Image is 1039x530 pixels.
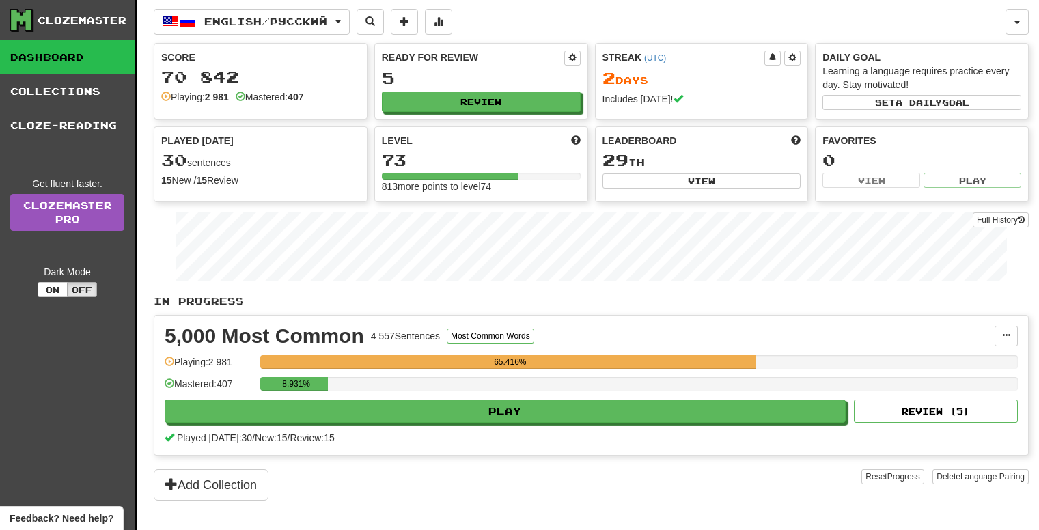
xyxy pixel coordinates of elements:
span: Language Pairing [960,472,1025,482]
span: Played [DATE]: 30 [177,432,252,443]
span: Played [DATE] [161,134,234,148]
button: Seta dailygoal [822,95,1021,110]
button: View [602,173,801,189]
button: DeleteLanguage Pairing [932,469,1029,484]
div: sentences [161,152,360,169]
div: Get fluent faster. [10,177,124,191]
button: Full History [973,212,1029,227]
div: 70 842 [161,68,360,85]
button: ResetProgress [861,469,924,484]
span: 30 [161,150,187,169]
strong: 15 [161,175,172,186]
div: 4 557 Sentences [371,329,440,343]
button: Add sentence to collection [391,9,418,35]
div: Clozemaster [38,14,126,27]
button: Play [165,400,846,423]
div: 5,000 Most Common [165,326,364,346]
strong: 2 981 [205,92,229,102]
div: Playing: [161,90,229,104]
span: Score more points to level up [571,134,581,148]
div: Streak [602,51,765,64]
span: New: 15 [255,432,287,443]
button: Most Common Words [447,329,534,344]
strong: 15 [196,175,207,186]
span: Progress [887,472,920,482]
span: Review: 15 [290,432,334,443]
span: 29 [602,150,628,169]
div: th [602,152,801,169]
div: Mastered: [236,90,304,104]
div: Includes [DATE]! [602,92,801,106]
button: Search sentences [357,9,384,35]
div: Dark Mode [10,265,124,279]
span: Open feedback widget [10,512,113,525]
div: Learning a language requires practice every day. Stay motivated! [822,64,1021,92]
span: Level [382,134,413,148]
a: ClozemasterPro [10,194,124,231]
div: Playing: 2 981 [165,355,253,378]
span: a daily [896,98,942,107]
div: 0 [822,152,1021,169]
p: In Progress [154,294,1029,308]
div: Ready for Review [382,51,564,64]
div: 65.416% [264,355,756,369]
button: View [822,173,920,188]
button: More stats [425,9,452,35]
span: / [252,432,255,443]
div: Daily Goal [822,51,1021,64]
div: 73 [382,152,581,169]
div: 8.931% [264,377,328,391]
span: English / Русский [204,16,327,27]
button: English/Русский [154,9,350,35]
strong: 407 [288,92,303,102]
span: This week in points, UTC [791,134,801,148]
div: New / Review [161,173,360,187]
div: Day s [602,70,801,87]
div: 813 more points to level 74 [382,180,581,193]
div: Score [161,51,360,64]
span: Leaderboard [602,134,677,148]
div: 5 [382,70,581,87]
button: Play [924,173,1021,188]
div: Favorites [822,134,1021,148]
span: / [288,432,290,443]
button: Add Collection [154,469,268,501]
button: Review [382,92,581,112]
button: Off [67,282,97,297]
button: Review (5) [854,400,1018,423]
a: (UTC) [644,53,666,63]
button: On [38,282,68,297]
span: 2 [602,68,615,87]
div: Mastered: 407 [165,377,253,400]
